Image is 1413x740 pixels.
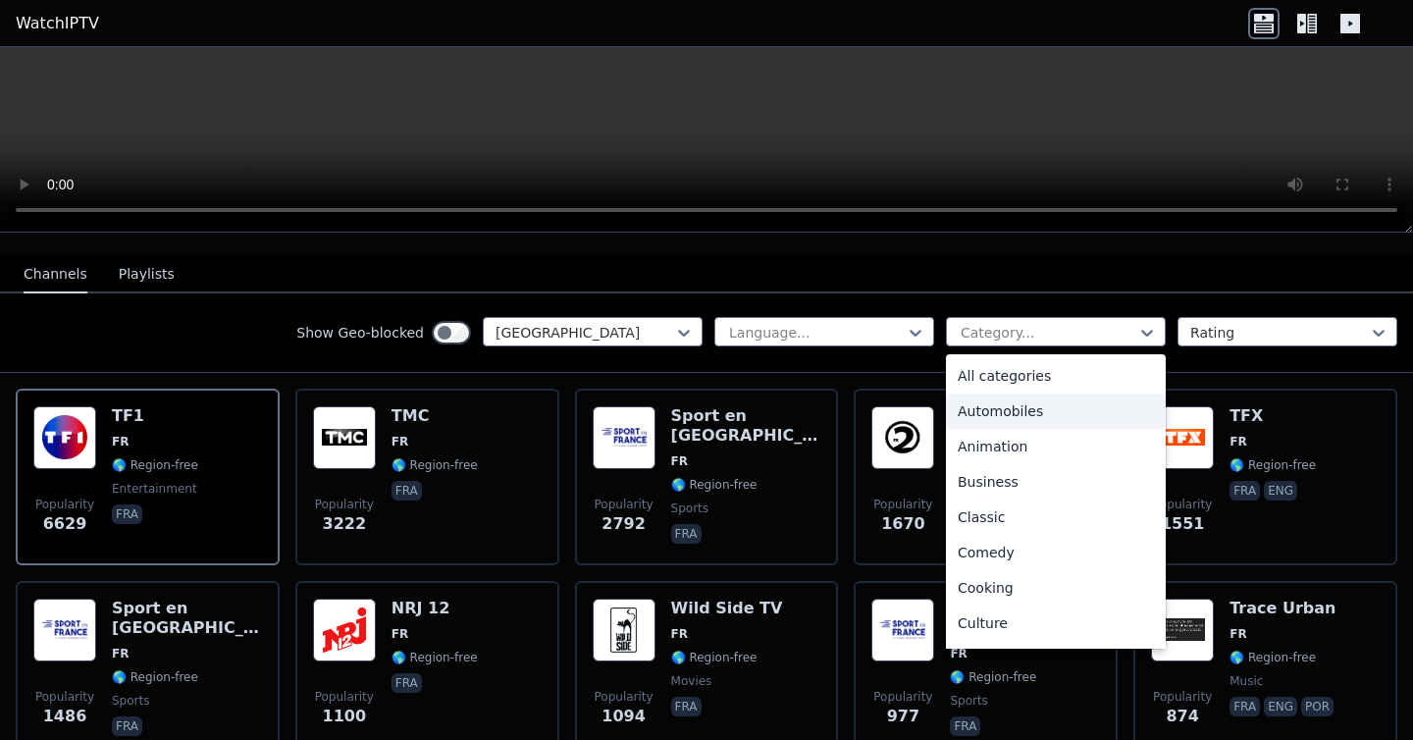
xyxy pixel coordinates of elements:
span: 977 [887,705,919,728]
button: Channels [24,256,87,293]
div: All categories [946,358,1166,394]
img: Sport en France [871,599,934,661]
span: FR [950,646,967,661]
a: WatchIPTV [16,12,99,35]
span: Popularity [315,689,374,705]
span: 1100 [323,705,367,728]
span: sports [950,693,987,709]
span: 🌎 Region-free [392,457,478,473]
p: fra [950,716,980,736]
h6: TFX [1230,406,1316,426]
img: TMC [313,406,376,469]
img: TF1 [33,406,96,469]
span: 874 [1166,705,1198,728]
span: Popularity [595,497,654,512]
span: Popularity [873,497,932,512]
span: 🌎 Region-free [1230,650,1316,665]
p: eng [1264,697,1297,716]
span: 1551 [1161,512,1205,536]
p: fra [671,697,702,716]
span: FR [1230,626,1246,642]
p: eng [1264,481,1297,501]
h6: TF1 [112,406,198,426]
span: 🌎 Region-free [1230,457,1316,473]
span: movies [671,673,712,689]
span: 🌎 Region-free [950,669,1036,685]
p: fra [392,673,422,693]
span: Popularity [35,689,94,705]
label: Show Geo-blocked [296,323,424,343]
span: FR [392,434,408,449]
div: Classic [946,500,1166,535]
p: por [1301,697,1334,716]
img: NRJ 12 [313,599,376,661]
img: TFX [1151,406,1214,469]
span: FR [671,626,688,642]
span: 1486 [43,705,87,728]
span: 1094 [602,705,646,728]
span: 🌎 Region-free [671,650,758,665]
img: Wild Side TV [593,599,655,661]
h6: Wild Side TV [671,599,783,618]
span: 3222 [323,512,367,536]
span: entertainment [112,481,197,497]
h6: Sport en [GEOGRAPHIC_DATA] [671,406,821,446]
span: FR [671,453,688,469]
div: Automobiles [946,394,1166,429]
img: Sport en France [33,599,96,661]
div: Comedy [946,535,1166,570]
p: fra [1230,481,1260,501]
h6: Sport en [GEOGRAPHIC_DATA] [112,599,262,638]
p: fra [392,481,422,501]
span: Popularity [873,689,932,705]
button: Playlists [119,256,175,293]
img: FX 2 [871,406,934,469]
span: sports [112,693,149,709]
p: fra [1230,697,1260,716]
span: Popularity [1153,497,1212,512]
span: Popularity [35,497,94,512]
div: Documentary [946,641,1166,676]
h6: TMC [392,406,478,426]
img: Sport en France [593,406,655,469]
span: music [1230,673,1263,689]
span: Popularity [1153,689,1212,705]
span: Popularity [595,689,654,705]
span: Popularity [315,497,374,512]
span: 🌎 Region-free [671,477,758,493]
span: FR [1230,434,1246,449]
p: fra [671,524,702,544]
span: 6629 [43,512,87,536]
div: Culture [946,606,1166,641]
span: 🌎 Region-free [392,650,478,665]
div: Animation [946,429,1166,464]
span: sports [671,501,708,516]
span: FR [112,434,129,449]
span: 2792 [602,512,646,536]
p: fra [112,504,142,524]
span: 🌎 Region-free [112,669,198,685]
img: Trace Urban [1151,599,1214,661]
span: FR [392,626,408,642]
span: 🌎 Region-free [112,457,198,473]
div: Business [946,464,1166,500]
h6: Trace Urban [1230,599,1337,618]
span: FR [112,646,129,661]
h6: NRJ 12 [392,599,478,618]
p: fra [112,716,142,736]
div: Cooking [946,570,1166,606]
span: 1670 [881,512,925,536]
